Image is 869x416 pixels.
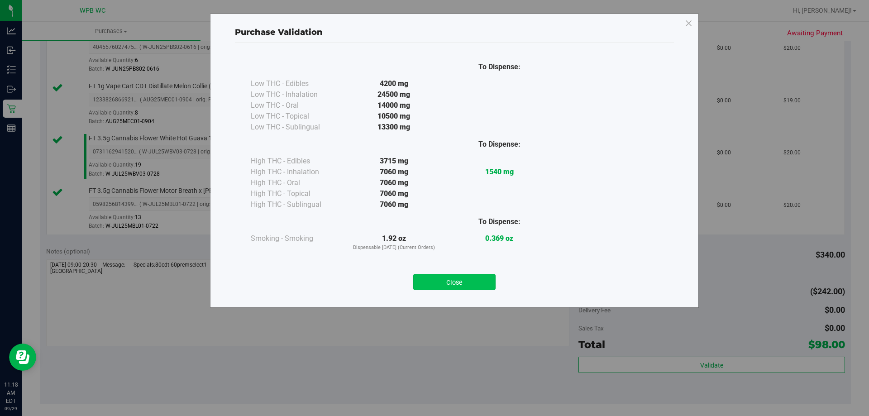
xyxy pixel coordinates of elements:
div: Low THC - Inhalation [251,89,341,100]
div: 4200 mg [341,78,447,89]
div: 7060 mg [341,188,447,199]
div: Smoking - Smoking [251,233,341,244]
strong: 0.369 oz [485,234,513,243]
div: 7060 mg [341,199,447,210]
div: Low THC - Oral [251,100,341,111]
div: Low THC - Sublingual [251,122,341,133]
div: 3715 mg [341,156,447,167]
div: High THC - Topical [251,188,341,199]
p: Dispensable [DATE] (Current Orders) [341,244,447,252]
strong: 1540 mg [485,167,514,176]
div: 13300 mg [341,122,447,133]
div: 24500 mg [341,89,447,100]
div: 1.92 oz [341,233,447,252]
div: High THC - Sublingual [251,199,341,210]
button: Close [413,274,496,290]
div: High THC - Oral [251,177,341,188]
div: High THC - Edibles [251,156,341,167]
div: High THC - Inhalation [251,167,341,177]
div: To Dispense: [447,216,552,227]
span: Purchase Validation [235,27,323,37]
div: To Dispense: [447,139,552,150]
div: 7060 mg [341,177,447,188]
div: Low THC - Topical [251,111,341,122]
div: To Dispense: [447,62,552,72]
div: 10500 mg [341,111,447,122]
div: 7060 mg [341,167,447,177]
div: Low THC - Edibles [251,78,341,89]
iframe: Resource center [9,344,36,371]
div: 14000 mg [341,100,447,111]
